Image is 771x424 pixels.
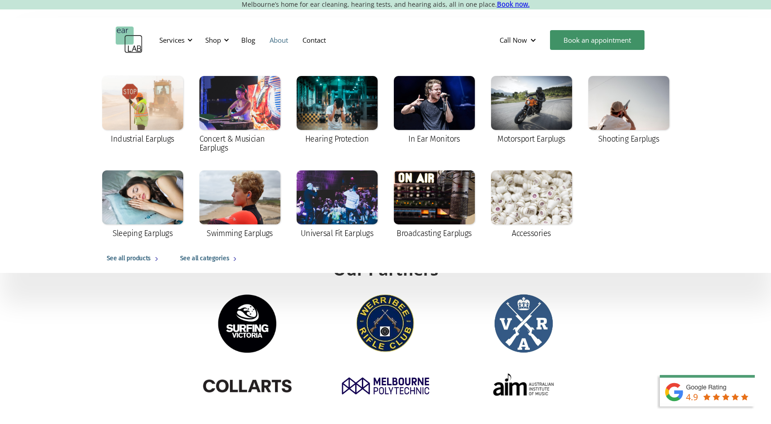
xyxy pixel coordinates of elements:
[113,229,173,238] div: Sleeping Earplugs
[98,166,188,244] a: Sleeping Earplugs
[107,253,151,264] div: See all products
[487,71,577,150] a: Motorsport Earplugs
[171,244,249,273] a: See all categories
[111,134,174,143] div: Industrial Earplugs
[500,36,527,45] div: Call Now
[180,253,229,264] div: See all categories
[98,71,188,150] a: Industrial Earplugs
[292,166,382,244] a: Universal Fit Earplugs
[305,134,369,143] div: Hearing Protection
[199,134,280,152] div: Concert & Musician Earplugs
[389,166,479,244] a: Broadcasting Earplugs
[200,27,232,54] div: Shop
[195,71,285,159] a: Concert & Musician Earplugs
[207,229,273,238] div: Swimming Earplugs
[154,27,195,54] div: Services
[234,27,262,53] a: Blog
[492,27,546,54] div: Call Now
[292,71,382,150] a: Hearing Protection
[512,229,550,238] div: Accessories
[262,27,295,53] a: About
[497,134,565,143] div: Motorsport Earplugs
[295,27,333,53] a: Contact
[195,166,285,244] a: Swimming Earplugs
[487,166,577,244] a: Accessories
[584,71,674,150] a: Shooting Earplugs
[550,30,645,50] a: Book an appointment
[301,229,373,238] div: Universal Fit Earplugs
[98,244,171,273] a: See all products
[598,134,659,143] div: Shooting Earplugs
[116,27,143,54] a: home
[205,36,221,45] div: Shop
[159,36,185,45] div: Services
[102,261,669,279] h2: Our Partners
[408,134,460,143] div: In Ear Monitors
[389,71,479,150] a: In Ear Monitors
[397,229,472,238] div: Broadcasting Earplugs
